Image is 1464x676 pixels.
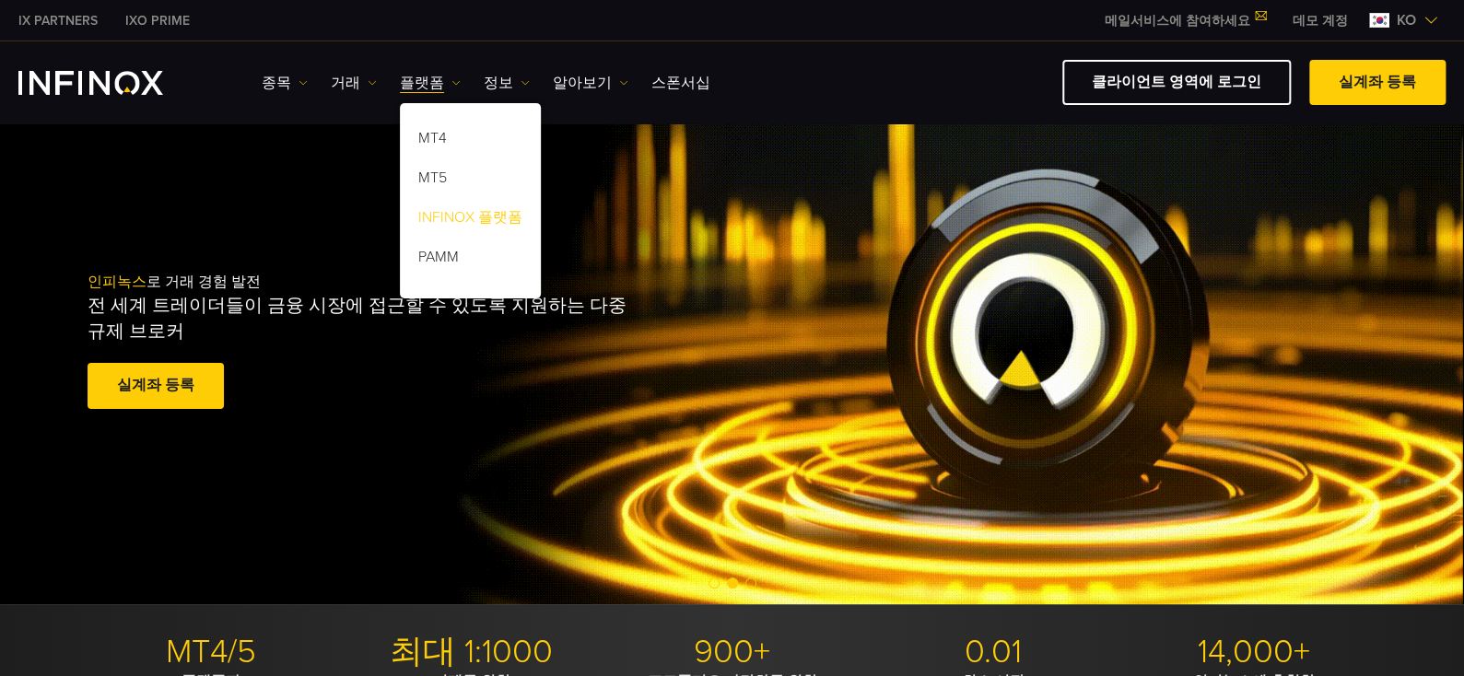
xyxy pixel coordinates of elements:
[88,363,224,408] a: 실계좌 등록
[400,240,541,280] a: PAMM
[400,122,541,161] a: MT4
[88,243,771,442] div: 로 거래 경험 발전
[88,293,635,344] p: 전 세계 트레이더들이 금융 시장에 접근할 수 있도록 지원하는 다중 규제 브로커
[484,72,530,94] a: 정보
[651,72,710,94] a: 스폰서십
[1279,11,1362,30] a: INFINOX MENU
[348,632,595,672] p: 최대 1:1000
[727,577,738,589] span: Go to slide 2
[331,72,377,94] a: 거래
[111,11,204,30] a: INFINOX
[18,71,206,95] a: INFINOX Logo
[1309,60,1446,105] a: 실계좌 등록
[745,577,756,589] span: Go to slide 3
[88,273,146,291] span: 인피녹스
[1130,632,1377,672] p: 14,000+
[1062,60,1291,105] a: 클라이언트 영역에 로그인
[400,201,541,240] a: INFINOX 플랫폼
[400,72,461,94] a: 플랫폼
[88,632,334,672] p: MT4/5
[709,577,720,589] span: Go to slide 1
[553,72,628,94] a: 알아보기
[5,11,111,30] a: INFINOX
[870,632,1117,672] p: 0.01
[262,72,308,94] a: 종목
[1389,9,1423,31] span: ko
[609,632,856,672] p: 900+
[1091,13,1279,29] a: 메일서비스에 참여하세요
[400,161,541,201] a: MT5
